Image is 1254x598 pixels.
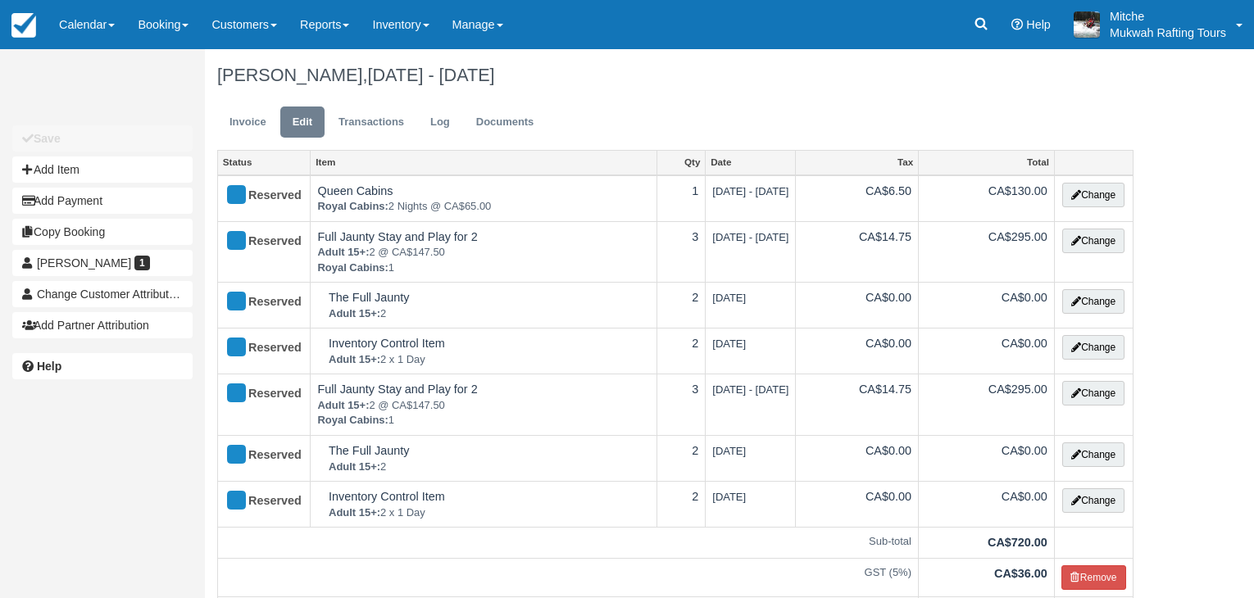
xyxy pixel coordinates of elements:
em: Sub-total [225,534,911,550]
em: 2 [329,306,650,322]
td: CA$0.00 [918,328,1054,374]
td: 2 [657,482,706,528]
td: 3 [657,221,706,283]
button: Change Customer Attribution [12,281,193,307]
span: [DATE] - [DATE] [712,383,788,396]
strong: Royal Cabins [317,200,388,212]
td: CA$0.00 [918,435,1054,481]
strong: Adult 15+ [329,460,380,473]
td: CA$0.00 [796,435,919,481]
a: Edit [280,106,325,138]
td: CA$0.00 [796,328,919,374]
button: Remove [1061,565,1126,590]
td: CA$0.00 [796,283,919,328]
em: 2 @ CA$147.50 1 [317,398,650,428]
em: 2 Nights @ CA$65.00 [317,199,650,215]
td: The Full Jaunty [311,283,657,328]
p: Mukwah Rafting Tours [1110,25,1226,41]
div: Reserved [225,335,289,361]
div: Reserved [225,229,289,255]
a: Log [418,106,462,138]
div: Reserved [225,183,289,209]
em: GST (5%) [225,565,911,581]
span: [DATE] [712,292,746,304]
span: 1 [134,256,150,270]
span: [DATE] - [DATE] [712,231,788,243]
div: Reserved [225,488,289,514]
button: Change [1062,289,1125,314]
strong: CA$720.00 [988,536,1047,549]
a: Qty [657,151,705,174]
a: Total [919,151,1054,174]
em: 2 @ CA$147.50 1 [317,245,650,275]
button: Change [1062,335,1125,360]
a: Date [706,151,795,174]
em: 2 x 1 Day [329,352,650,368]
em: 2 [329,460,650,475]
td: 2 [657,283,706,328]
span: Help [1026,18,1051,31]
button: Change [1062,442,1125,467]
span: [DATE] [712,445,746,457]
span: [DATE] - [DATE] [367,65,494,85]
td: Inventory Control Item [311,482,657,528]
strong: Royal Cabins [317,414,388,426]
span: Change Customer Attribution [37,288,184,301]
td: CA$0.00 [918,482,1054,528]
em: 2 x 1 Day [329,505,650,521]
strong: Adult 15+ [329,353,380,365]
a: Help [12,353,193,379]
button: Change [1062,381,1125,405]
td: Full Jaunty Stay and Play for 2 [311,374,657,436]
a: [PERSON_NAME] 1 [12,250,193,276]
a: Status [218,151,310,174]
button: Change [1062,488,1125,513]
button: Add Payment [12,188,193,214]
td: CA$14.75 [796,221,919,283]
td: CA$0.00 [918,283,1054,328]
td: 2 [657,435,706,481]
div: Reserved [225,381,289,407]
a: Documents [464,106,547,138]
span: [DATE] - [DATE] [712,185,788,197]
td: 3 [657,374,706,436]
td: CA$14.75 [796,374,919,436]
td: CA$130.00 [918,175,1054,222]
button: Change [1062,229,1125,253]
div: Reserved [225,442,289,469]
a: Tax [796,151,918,174]
td: CA$6.50 [796,175,919,222]
a: Item [311,151,657,174]
span: [PERSON_NAME] [37,256,131,270]
img: A1 [1074,11,1100,38]
strong: Adult 15+ [317,399,369,411]
i: Help [1011,19,1023,30]
td: CA$295.00 [918,374,1054,436]
span: [DATE] [712,338,746,350]
button: Save [12,125,193,152]
button: Add Partner Attribution [12,312,193,338]
td: 2 [657,328,706,374]
button: Add Item [12,156,193,183]
h1: [PERSON_NAME], [217,66,1134,85]
button: Copy Booking [12,219,193,245]
strong: Royal Cabins [317,261,388,274]
td: Queen Cabins [311,175,657,222]
strong: CA$36.00 [994,567,1047,580]
a: Invoice [217,106,279,138]
td: CA$0.00 [796,482,919,528]
b: Help [37,360,61,373]
td: The Full Jaunty [311,435,657,481]
b: Save [34,132,61,145]
strong: Adult 15+ [329,506,380,519]
p: Mitche [1110,8,1226,25]
button: Change [1062,183,1125,207]
td: 1 [657,175,706,222]
td: Inventory Control Item [311,328,657,374]
span: [DATE] [712,491,746,503]
img: checkfront-main-nav-mini-logo.png [11,13,36,38]
div: Reserved [225,289,289,315]
strong: Adult 15+ [317,246,369,258]
a: Transactions [326,106,416,138]
td: CA$295.00 [918,221,1054,283]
